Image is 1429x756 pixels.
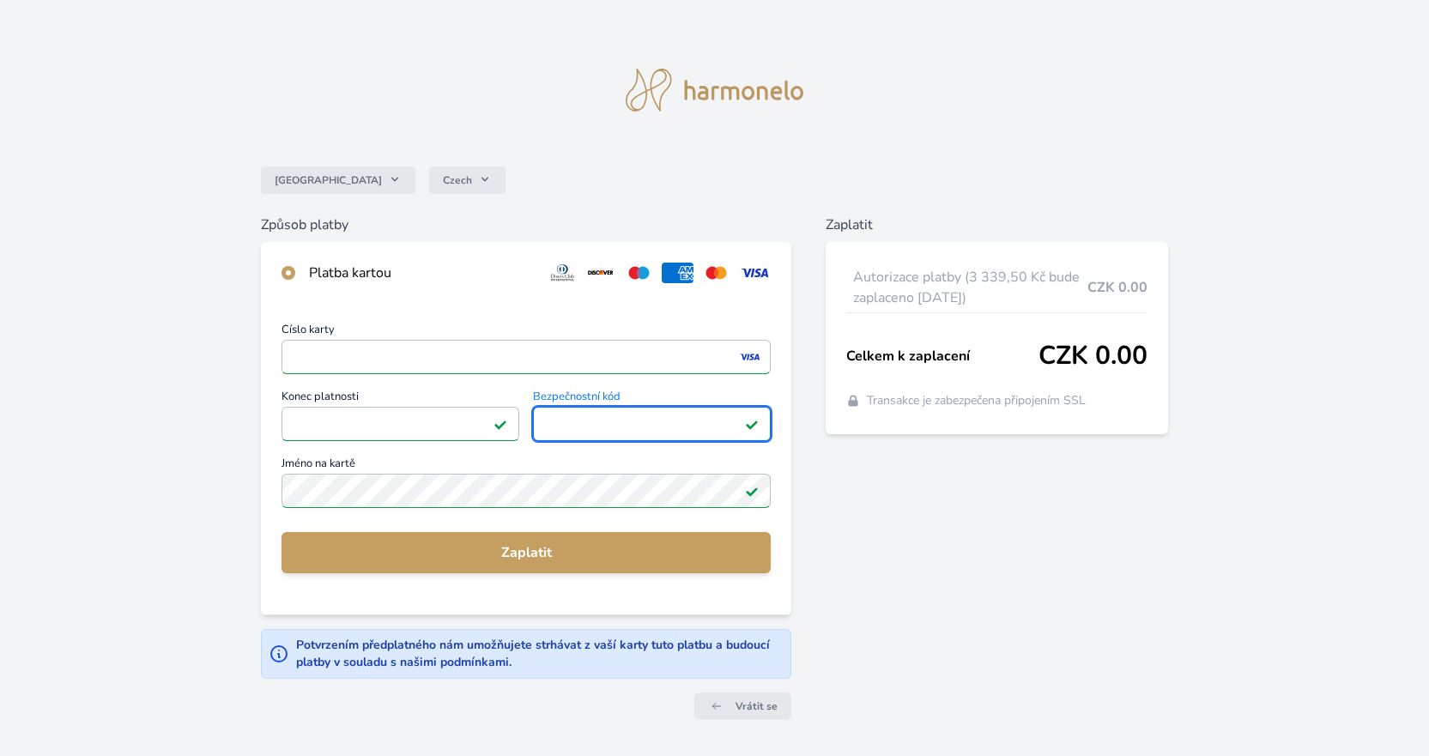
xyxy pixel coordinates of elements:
[585,263,617,283] img: discover.svg
[745,484,759,498] img: Platné pole
[846,346,1038,366] span: Celkem k zaplacení
[261,215,791,235] h6: Způsob platby
[296,637,784,671] div: Potvrzením předplatného nám umožňujete strhávat z vaší karty tuto platbu a budoucí platby v soula...
[261,166,415,194] button: [GEOGRAPHIC_DATA]
[739,263,771,283] img: visa.svg
[282,474,771,508] input: Jméno na kartěPlatné pole
[867,392,1086,409] span: Transakce je zabezpečena připojením SSL
[736,699,778,713] span: Vrátit se
[282,391,519,407] span: Konec platnosti
[700,263,732,283] img: mc.svg
[745,417,759,431] img: Platné pole
[541,412,763,436] iframe: Iframe pro bezpečnostní kód
[547,263,578,283] img: diners.svg
[275,173,382,187] span: [GEOGRAPHIC_DATA]
[295,542,757,563] span: Zaplatit
[533,391,771,407] span: Bezpečnostní kód
[282,532,771,573] button: Zaplatit
[694,692,791,720] a: Vrátit se
[1038,341,1147,372] span: CZK 0.00
[429,166,506,194] button: Czech
[282,458,771,474] span: Jméno na kartě
[826,215,1168,235] h6: Zaplatit
[282,324,771,340] span: Číslo karty
[309,263,532,283] div: Platba kartou
[626,69,804,112] img: logo.svg
[623,263,655,283] img: maestro.svg
[1087,277,1147,298] span: CZK 0.00
[493,417,507,431] img: Platné pole
[738,349,761,365] img: visa
[853,267,1087,308] span: Autorizace platby (3 339,50 Kč bude zaplaceno [DATE])
[289,345,763,369] iframe: Iframe pro číslo karty
[662,263,693,283] img: amex.svg
[289,412,512,436] iframe: Iframe pro datum vypršení platnosti
[443,173,472,187] span: Czech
